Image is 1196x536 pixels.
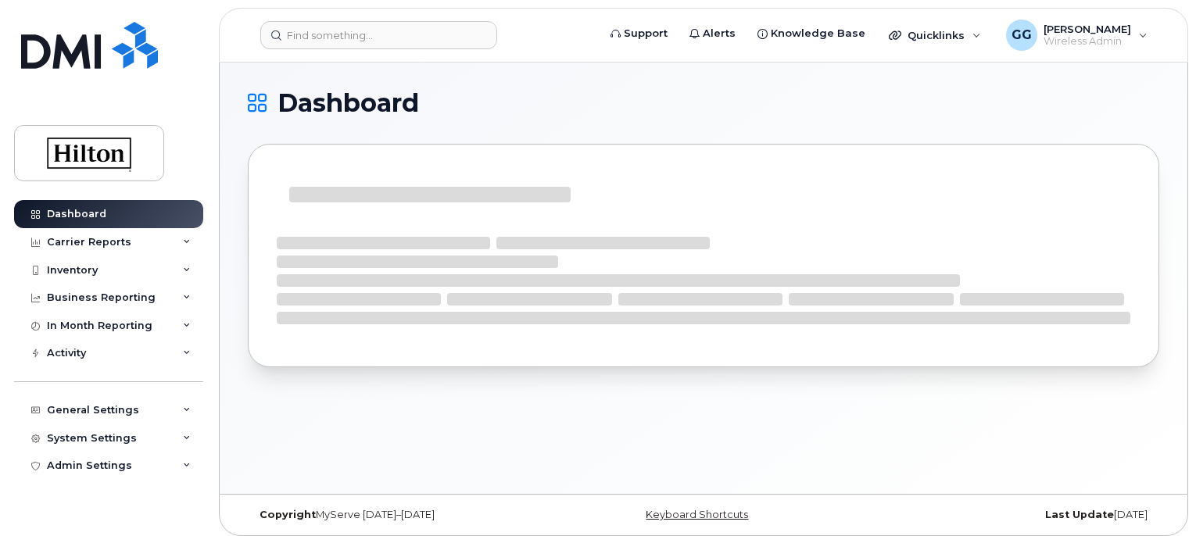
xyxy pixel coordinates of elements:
[855,509,1159,521] div: [DATE]
[278,91,419,115] span: Dashboard
[1045,509,1114,520] strong: Last Update
[646,509,748,520] a: Keyboard Shortcuts
[260,509,316,520] strong: Copyright
[248,509,552,521] div: MyServe [DATE]–[DATE]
